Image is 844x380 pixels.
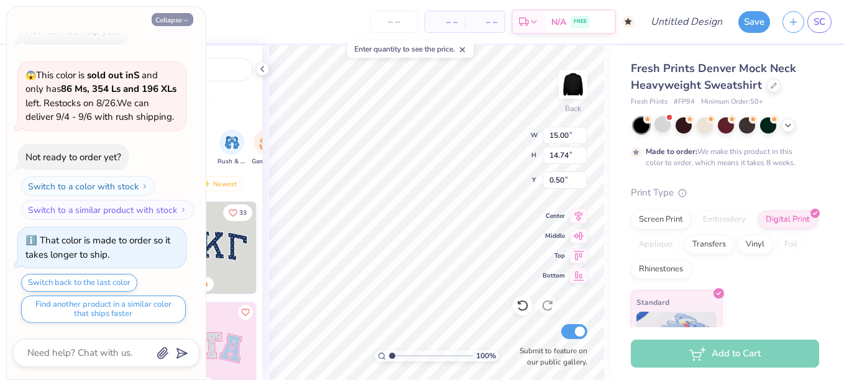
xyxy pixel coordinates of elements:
strong: 86 Ms, 354 Ls and 196 XLs [61,83,177,95]
span: Bottom [543,271,565,280]
span: Minimum Order: 50 + [701,97,763,107]
button: Like [223,204,252,221]
div: Applique [631,235,681,254]
span: Middle [543,232,565,240]
span: 33 [239,210,247,216]
span: Game Day [252,157,280,166]
span: FREE [574,17,587,26]
div: Back [565,103,581,114]
input: – – [370,11,418,33]
span: N/A [551,16,566,29]
span: 100 % [476,350,496,361]
div: Transfers [684,235,734,254]
label: Submit to feature on our public gallery. [513,345,587,368]
img: Game Day Image [259,135,273,150]
span: This color is and only has left . Restocks on 8/26. We can deliver 9/4 - 9/6 with rush shipping. [25,69,177,124]
a: SC [807,11,832,33]
span: 😱 [25,70,36,81]
span: – – [433,16,457,29]
div: Not ready to order yet? [25,151,121,163]
div: Vinyl [738,235,773,254]
button: Like [238,305,253,320]
span: SC [814,15,825,29]
span: Center [543,212,565,220]
strong: sold out in S [87,69,139,81]
img: Switch to a color with stock [141,183,149,190]
strong: Made to order: [646,147,697,156]
img: edfb13fc-0e43-44eb-bea2-bf7fc0dd67f9 [256,202,348,294]
div: Digital Print [758,210,818,229]
div: Rhinestones [631,260,691,279]
div: Foil [776,235,805,254]
button: Switch to a color with stock [21,176,155,196]
div: We make this product in this color to order, which means it takes 8 weeks. [646,146,799,168]
div: Newest [195,176,242,191]
div: filter for Game Day [252,130,280,166]
input: Untitled Design [641,9,732,34]
div: That color is made to order so it takes longer to ship. [25,234,170,261]
button: Switch back to the last color [21,274,137,292]
button: Save [738,11,770,33]
button: filter button [252,130,280,166]
button: filter button [218,130,246,166]
div: Enter quantity to see the price. [347,40,474,58]
span: Rush & Bid [218,157,246,166]
span: Standard [636,296,669,309]
img: Rush & Bid Image [225,135,239,150]
span: Fresh Prints Denver Mock Neck Heavyweight Sweatshirt [631,61,796,93]
img: 3b9aba4f-e317-4aa7-a679-c95a879539bd [165,202,257,294]
span: – – [472,16,497,29]
button: Find another product in a similar color that ships faster [21,296,186,323]
div: filter for Rush & Bid [218,130,246,166]
span: Fresh Prints [631,97,667,107]
span: Top [543,251,565,260]
img: Switch to a similar product with stock [180,206,187,214]
div: Print Type [631,186,819,200]
span: # FP94 [674,97,695,107]
div: Embroidery [695,210,754,229]
button: Collapse [152,13,193,26]
button: Switch to a similar product with stock [21,200,194,220]
img: Back [561,72,585,97]
img: Standard [636,312,717,374]
div: Screen Print [631,210,691,229]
